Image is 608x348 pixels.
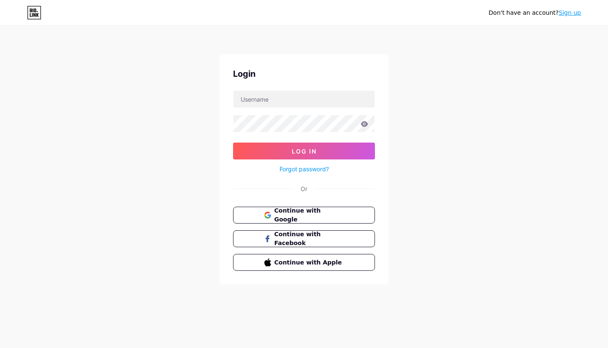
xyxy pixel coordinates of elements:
[233,230,375,247] button: Continue with Facebook
[233,254,375,271] button: Continue with Apple
[489,8,581,17] div: Don't have an account?
[233,67,375,80] div: Login
[292,148,317,155] span: Log In
[301,184,307,193] div: Or
[233,91,375,108] input: Username
[274,206,344,224] span: Continue with Google
[233,207,375,224] button: Continue with Google
[233,143,375,159] button: Log In
[274,258,344,267] span: Continue with Apple
[559,9,581,16] a: Sign up
[274,230,344,248] span: Continue with Facebook
[280,165,329,173] a: Forgot password?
